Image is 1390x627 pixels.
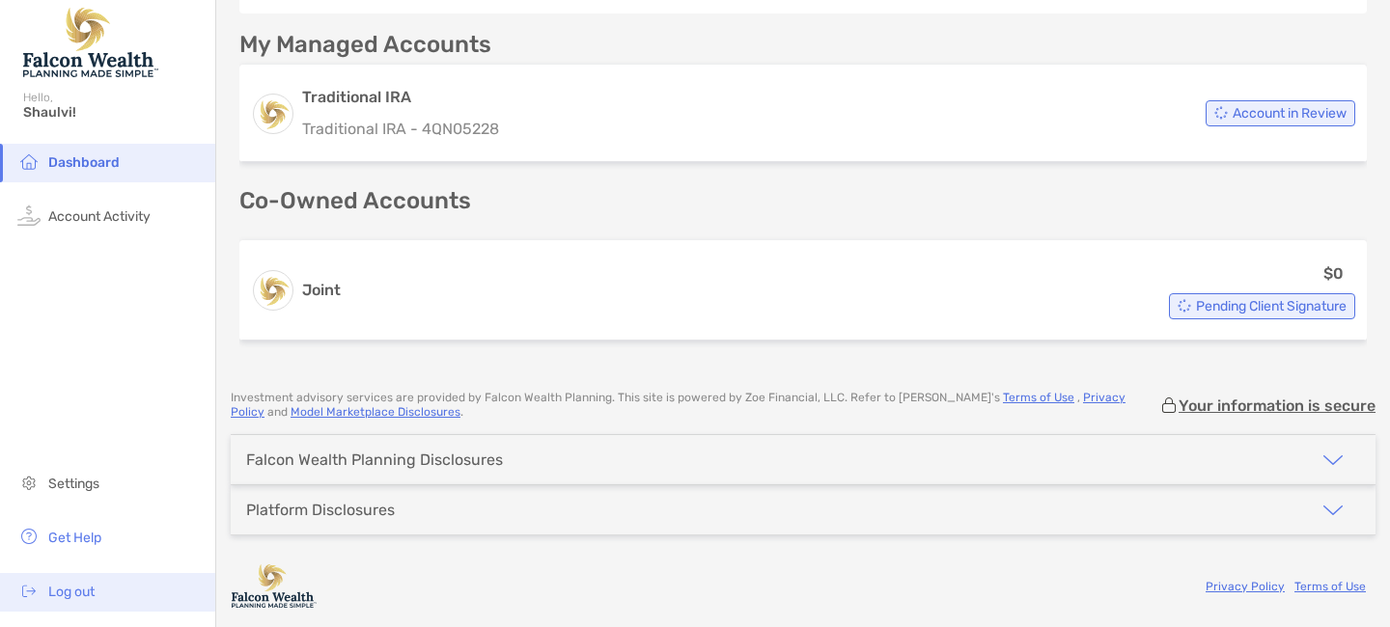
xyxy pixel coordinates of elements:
a: Terms of Use [1294,580,1366,593]
span: Get Help [48,530,101,546]
div: Platform Disclosures [246,501,395,519]
img: icon arrow [1321,449,1345,472]
span: Account in Review [1233,108,1347,119]
span: Dashboard [48,154,120,171]
img: Falcon Wealth Planning Logo [23,8,158,77]
span: Settings [48,476,99,492]
a: Model Marketplace Disclosures [291,405,460,419]
span: Log out [48,584,95,600]
a: Terms of Use [1003,391,1074,404]
span: Shaulvi! [23,104,204,121]
img: Account Status icon [1214,106,1228,120]
img: activity icon [17,204,41,227]
p: Your information is secure [1179,396,1376,415]
span: Pending Client Signature [1196,301,1347,312]
img: icon arrow [1321,499,1345,522]
img: logo account [254,95,292,133]
div: Falcon Wealth Planning Disclosures [246,450,503,469]
h3: Traditional IRA [302,86,499,109]
a: Privacy Policy [1206,580,1285,593]
p: Co-Owned Accounts [239,189,1367,213]
p: $0 [1323,261,1344,286]
p: My Managed Accounts [239,33,491,57]
p: Investment advisory services are provided by Falcon Wealth Planning . This site is powered by Zoe... [231,391,1159,420]
img: logout icon [17,579,41,602]
img: household icon [17,150,41,173]
img: Account Status icon [1178,299,1191,313]
span: Account Activity [48,208,151,225]
p: Traditional IRA - 4QN05228 [302,117,499,141]
img: get-help icon [17,525,41,548]
img: company logo [231,564,318,608]
img: logo account [254,271,292,310]
h3: Joint [302,279,341,302]
a: Privacy Policy [231,391,1126,419]
img: settings icon [17,471,41,494]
